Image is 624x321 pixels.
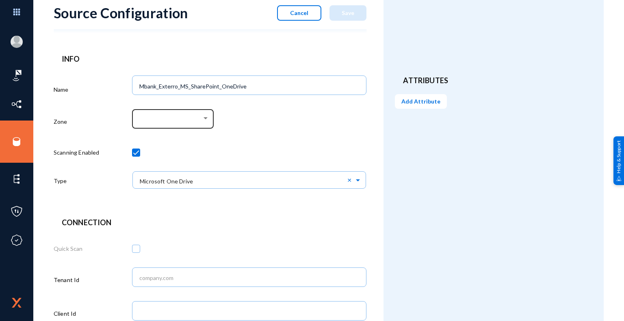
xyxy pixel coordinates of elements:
label: Scanning Enabled [54,148,100,157]
img: icon-elements.svg [11,173,23,185]
label: Zone [54,117,67,126]
label: Client Id [54,309,76,318]
button: Save [329,5,366,21]
span: Clear all [347,176,354,183]
label: Quick Scan [54,244,83,253]
label: Tenant Id [54,276,79,284]
img: icon-risk-sonar.svg [11,69,23,82]
img: icon-policies.svg [11,205,23,218]
label: Type [54,177,67,185]
header: Info [62,54,358,65]
div: Help & Support [613,136,624,185]
button: Cancel [277,5,321,21]
div: Source Configuration [54,4,188,21]
header: Attributes [403,75,584,86]
img: app launcher [4,3,29,21]
header: Connection [62,217,358,228]
span: Add Attribute [401,98,440,105]
img: blank-profile-picture.png [11,36,23,48]
label: Name [54,85,69,94]
img: icon-compliance.svg [11,234,23,246]
span: Save [342,9,354,16]
img: icon-inventory.svg [11,98,23,110]
img: icon-sources.svg [11,136,23,148]
button: Add Attribute [395,94,447,109]
span: Cancel [290,9,308,16]
img: help_support.svg [616,176,622,181]
input: company.com [139,274,362,282]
